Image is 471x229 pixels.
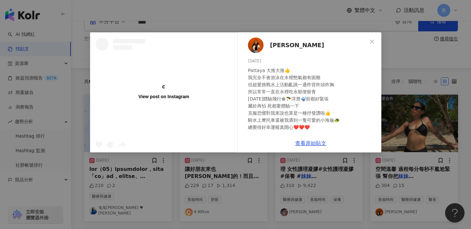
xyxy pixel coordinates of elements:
[90,33,237,152] a: View post on Instagram
[295,140,326,146] a: 查看原始貼文
[248,58,376,64] div: [DATE]
[138,94,189,99] div: View post on Instagram
[270,41,324,50] span: [PERSON_NAME]
[248,37,264,53] img: KOL Avatar
[369,39,375,44] span: close
[248,37,367,53] a: KOL Avatar[PERSON_NAME]
[365,35,378,48] button: Close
